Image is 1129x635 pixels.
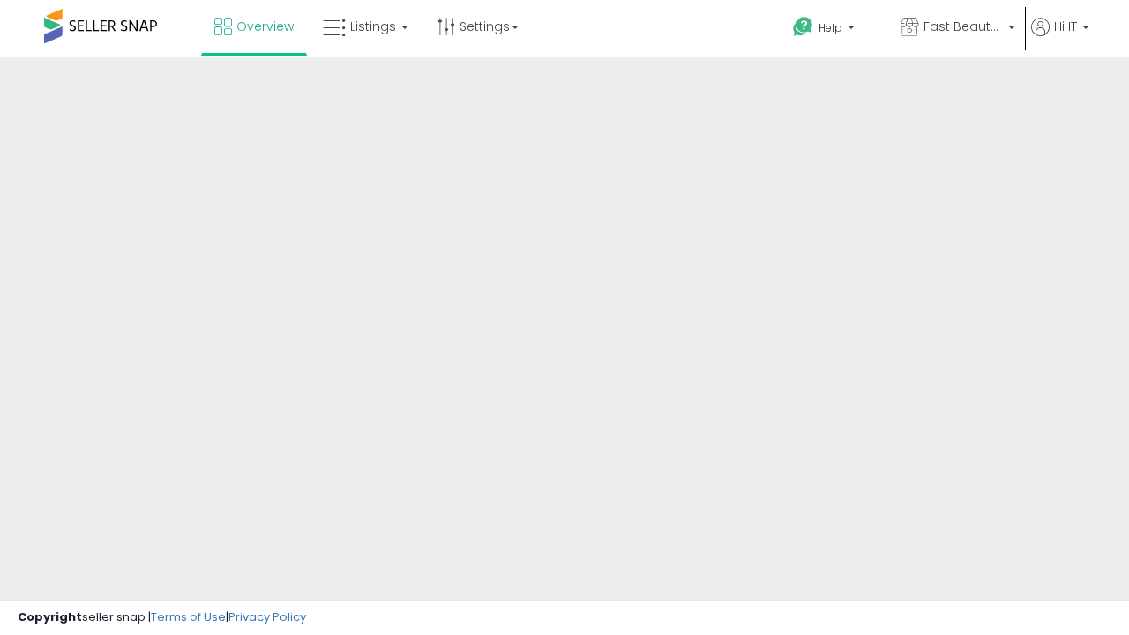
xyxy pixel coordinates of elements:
[236,18,294,35] span: Overview
[819,20,842,35] span: Help
[923,18,1003,35] span: Fast Beauty ([GEOGRAPHIC_DATA])
[18,609,306,626] div: seller snap | |
[18,609,82,625] strong: Copyright
[779,3,885,57] a: Help
[350,18,396,35] span: Listings
[151,609,226,625] a: Terms of Use
[228,609,306,625] a: Privacy Policy
[1054,18,1077,35] span: Hi IT
[1031,18,1089,57] a: Hi IT
[792,16,814,38] i: Get Help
